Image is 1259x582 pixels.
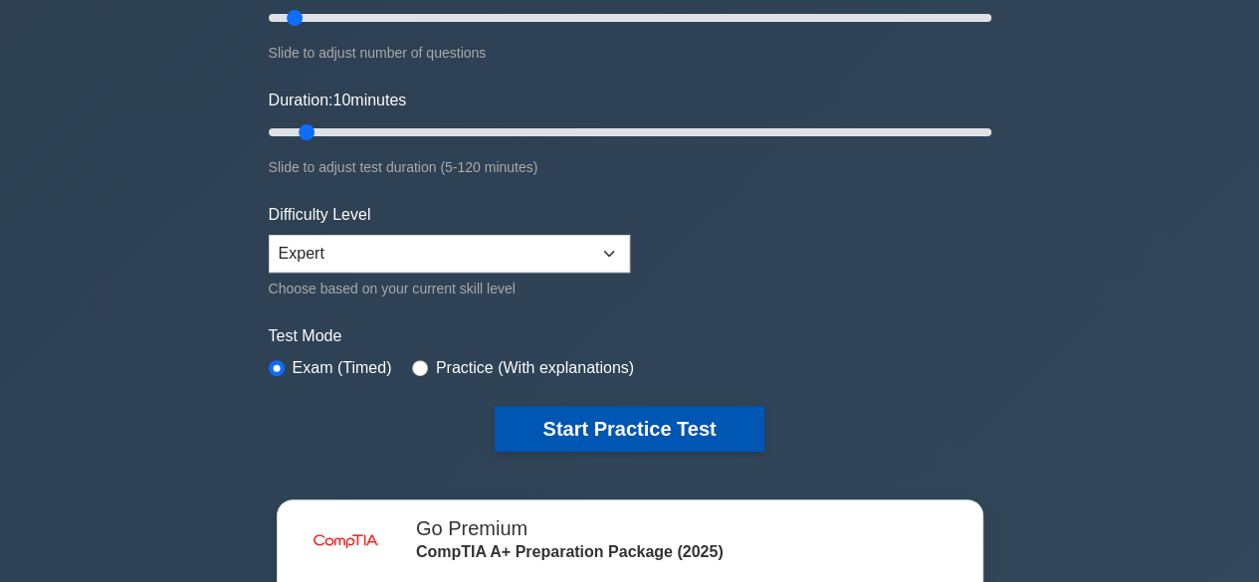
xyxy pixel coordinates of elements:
[269,324,991,348] label: Test Mode
[269,89,407,112] label: Duration: minutes
[269,277,630,300] div: Choose based on your current skill level
[293,356,392,380] label: Exam (Timed)
[436,356,634,380] label: Practice (With explanations)
[332,92,350,108] span: 10
[269,41,991,65] div: Slide to adjust number of questions
[269,203,371,227] label: Difficulty Level
[269,155,991,179] div: Slide to adjust test duration (5-120 minutes)
[495,406,763,452] button: Start Practice Test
